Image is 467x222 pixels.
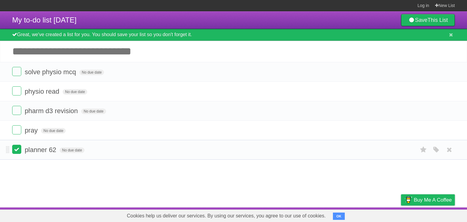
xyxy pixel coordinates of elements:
span: physio read [25,88,61,95]
a: Suggest a feature [417,209,455,220]
span: planner 62 [25,146,58,154]
b: This List [427,17,448,23]
a: Terms [372,209,386,220]
label: Done [12,125,21,134]
span: pharm d3 revision [25,107,79,115]
a: SaveThis List [401,14,455,26]
span: Cookies help us deliver our services. By using our services, you agree to our use of cookies. [121,210,332,222]
span: No due date [41,128,66,134]
img: Buy me a coffee [404,195,412,205]
label: Done [12,145,21,154]
span: solve physio mcq [25,68,78,76]
label: Done [12,67,21,76]
button: OK [333,213,345,220]
span: Buy me a coffee [414,195,452,205]
label: Star task [418,145,429,155]
a: Privacy [393,209,409,220]
label: Done [12,106,21,115]
label: Done [12,86,21,95]
span: No due date [60,147,84,153]
a: Buy me a coffee [401,194,455,206]
span: No due date [63,89,87,95]
span: pray [25,127,39,134]
span: My to-do list [DATE] [12,16,77,24]
a: Developers [340,209,365,220]
span: No due date [81,109,106,114]
span: No due date [79,70,104,75]
a: About [320,209,333,220]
